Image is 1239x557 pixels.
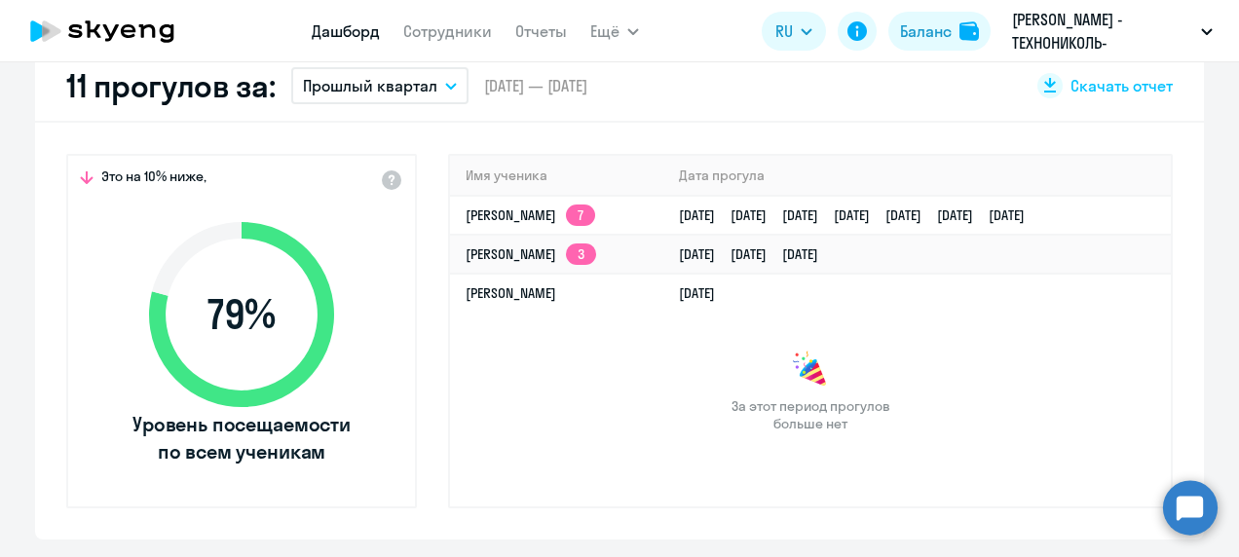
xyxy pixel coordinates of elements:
app-skyeng-badge: 7 [566,204,595,226]
div: Баланс [900,19,952,43]
img: congrats [791,351,830,390]
span: Скачать отчет [1070,75,1173,96]
a: [DATE] [679,284,731,302]
a: [PERSON_NAME]7 [466,206,595,224]
span: Это на 10% ниже, [101,167,206,191]
h2: 11 прогулов за: [66,66,276,105]
th: Дата прогула [663,156,1171,196]
th: Имя ученика [450,156,663,196]
span: 79 % [130,291,354,338]
p: [PERSON_NAME] - ТЕХНОНИКОЛЬ-СТРОИТЕЛЬНЫЕ СИСТЕМЫ ООО: ДОГОВОР № 0200930 от [DATE] (от [DATE]), ТЕ... [1012,8,1193,55]
a: Отчеты [515,21,567,41]
span: RU [775,19,793,43]
a: [DATE][DATE][DATE] [679,245,834,263]
a: Дашборд [312,21,380,41]
button: [PERSON_NAME] - ТЕХНОНИКОЛЬ-СТРОИТЕЛЬНЫЕ СИСТЕМЫ ООО: ДОГОВОР № 0200930 от [DATE] (от [DATE]), ТЕ... [1002,8,1222,55]
app-skyeng-badge: 3 [566,243,596,265]
p: Прошлый квартал [303,74,437,97]
a: [PERSON_NAME]3 [466,245,596,263]
span: За этот период прогулов больше нет [729,397,892,432]
button: Прошлый квартал [291,67,469,104]
span: Уровень посещаемости по всем ученикам [130,411,354,465]
img: balance [959,21,979,41]
span: [DATE] — [DATE] [484,75,587,96]
a: Сотрудники [403,21,492,41]
a: [PERSON_NAME] [466,284,556,302]
button: Ещё [590,12,639,51]
button: Балансbalance [888,12,991,51]
span: Ещё [590,19,619,43]
button: RU [762,12,826,51]
a: [DATE][DATE][DATE][DATE][DATE][DATE][DATE] [679,206,1040,224]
